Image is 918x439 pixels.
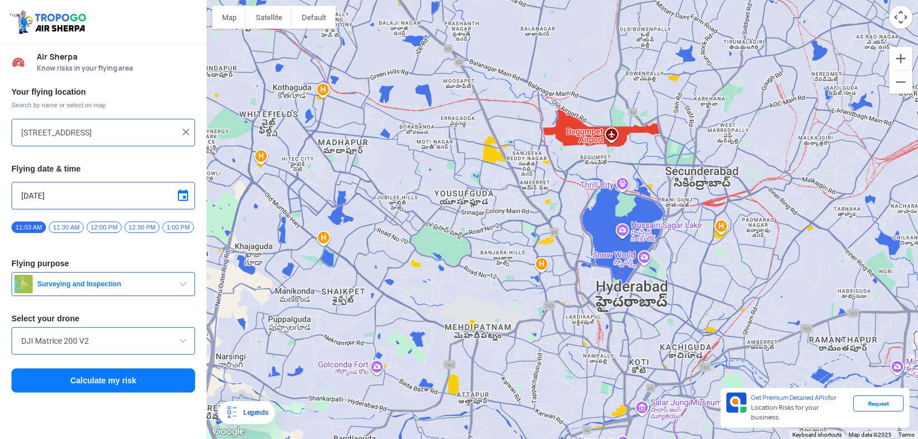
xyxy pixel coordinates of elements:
button: Show satellite imagery [246,6,292,29]
h3: Flying purpose [11,259,195,267]
img: Premium APIs [726,393,746,413]
span: Search by name or select on map [11,100,195,110]
span: Get Premium Detailed APIs [751,394,828,402]
div: Legends [239,406,268,419]
input: Search by name or Brand [21,334,185,348]
img: Risk Scores [11,55,25,69]
span: 11:03 AM [11,222,46,233]
h3: Flying date & time [11,165,195,173]
button: Show street map [212,6,246,29]
h3: Your flying location [11,88,195,96]
span: Air Sherpa [37,52,195,61]
div: Request [853,395,904,411]
button: Keyboard shortcuts [792,431,842,439]
a: Open this area in Google Maps (opens a new window) [209,424,247,439]
img: ic_tgdronemaps.svg [9,9,90,35]
h3: Select your drone [11,314,195,323]
input: Search your flying location [21,126,177,139]
span: 12:00 PM [87,222,122,233]
img: Google [209,424,247,439]
a: Terms [898,432,915,438]
button: Zoom out [889,71,912,94]
span: 1:00 PM [162,222,194,233]
img: survey.png [14,275,33,293]
button: Map camera controls [889,6,912,29]
button: Zoom in [889,47,912,70]
span: Know risks in your flying area [37,64,195,73]
span: 12:30 PM [125,222,160,233]
img: ic_close.png [180,126,192,138]
img: Legends [225,406,239,419]
button: Surveying and Inspection [11,272,195,296]
span: Map data ©2025 [849,432,892,438]
span: 11:30 AM [49,222,83,233]
button: Calculate my risk [11,368,195,393]
input: Select Date [21,189,185,203]
span: Surveying and Inspection [33,279,176,289]
div: for Location Risks for your business. [746,393,853,423]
